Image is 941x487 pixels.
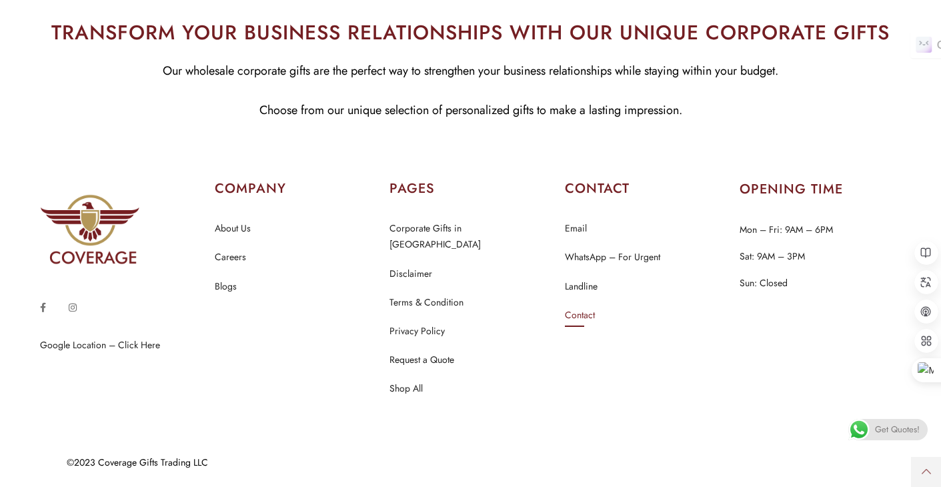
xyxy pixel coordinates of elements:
[67,458,854,467] div: ©2023 Coverage Gifts Trading LLC
[565,220,587,237] a: Email
[565,307,595,324] a: Contact
[10,100,931,121] p: Choose from our unique selection of personalized gifts to make a lasting impression.
[10,61,931,81] p: Our wholesale corporate gifts are the perfect way to strengthen your business relationships while...
[389,266,432,283] a: Disclaimer
[740,183,901,196] h2: OPENING TIME
[215,220,251,237] a: About Us
[389,179,551,198] h2: PAGES
[565,278,598,296] a: Landline
[875,419,920,440] span: Get Quotes!
[389,352,454,369] a: Request a Quote
[215,278,237,296] a: Blogs
[740,216,901,296] p: Mon – Fri: 9AM – 6PM Sat: 9AM – 3PM Sun: Closed
[389,323,445,340] a: Privacy Policy
[215,179,376,198] h2: COMPANY
[389,294,463,312] a: Terms & Condition
[40,338,160,352] a: Google Location – Click Here
[389,220,551,254] a: Corporate Gifts in [GEOGRAPHIC_DATA]
[565,179,726,198] h2: CONTACT
[389,380,423,398] a: Shop All
[10,17,931,47] h2: TRANSFORM YOUR BUSINESS RELATIONSHIPS WITH OUR UNIQUE CORPORATE GIFTS
[565,249,660,266] a: WhatsApp – For Urgent
[215,249,246,266] a: Careers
